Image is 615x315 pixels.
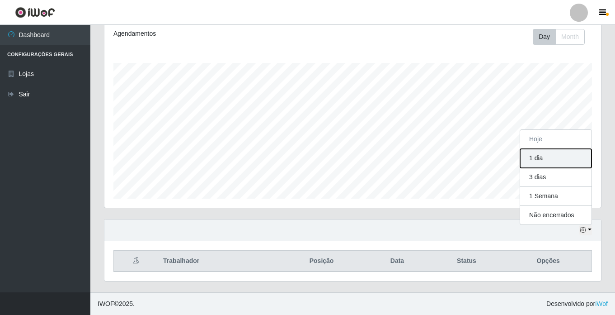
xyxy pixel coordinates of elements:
th: Trabalhador [158,251,277,272]
th: Data [366,251,428,272]
th: Opções [505,251,592,272]
div: Agendamentos [113,29,305,38]
button: 1 dia [520,149,592,168]
span: © 2025 . [98,299,135,309]
button: Day [533,29,556,45]
button: Não encerrados [520,206,592,224]
div: Toolbar with button groups [533,29,592,45]
button: 1 Semana [520,187,592,206]
button: Hoje [520,130,592,149]
button: Month [555,29,585,45]
img: CoreUI Logo [15,7,55,18]
th: Status [428,251,505,272]
a: iWof [595,300,608,307]
span: Desenvolvido por [546,299,608,309]
div: First group [533,29,585,45]
span: IWOF [98,300,114,307]
th: Posição [277,251,366,272]
button: 3 dias [520,168,592,187]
